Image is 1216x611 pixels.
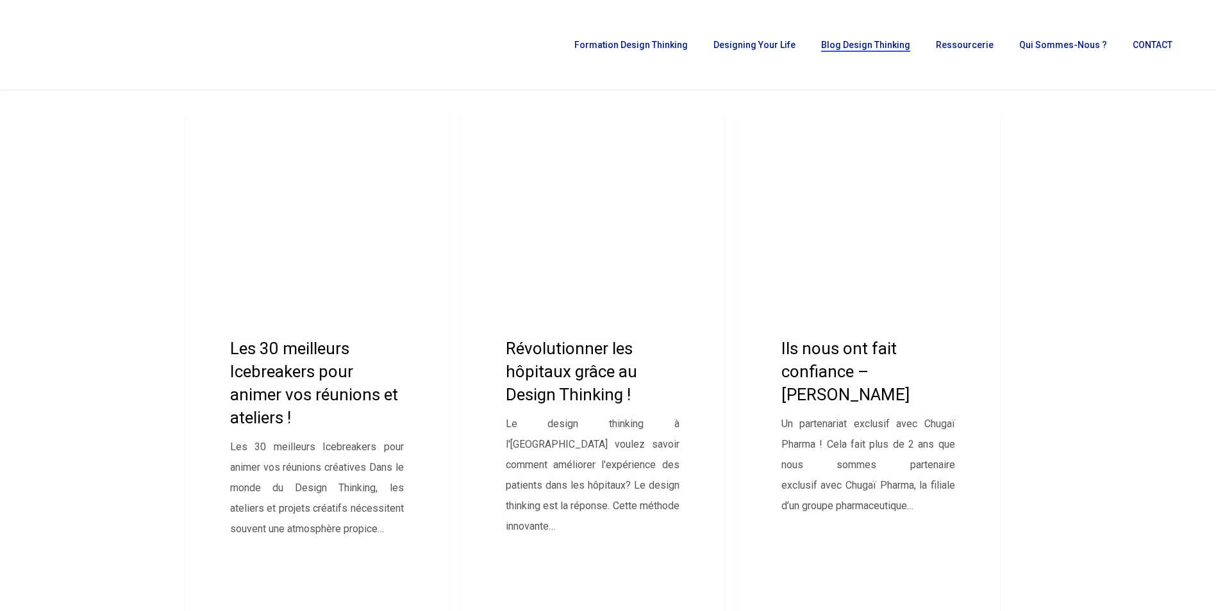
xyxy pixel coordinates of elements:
[568,40,694,49] a: Formation Design Thinking
[815,40,917,49] a: Blog Design Thinking
[707,40,802,49] a: Designing Your Life
[198,128,282,143] a: Etudes de cas
[18,19,153,70] img: French Future Academy
[474,128,558,143] a: Etudes de cas
[749,128,817,143] a: Partenariat
[929,40,1000,49] a: Ressourcerie
[1013,40,1113,49] a: Qui sommes-nous ?
[1019,40,1107,50] span: Qui sommes-nous ?
[713,40,795,50] span: Designing Your Life
[1133,40,1172,50] span: CONTACT
[574,40,688,50] span: Formation Design Thinking
[1126,40,1179,49] a: CONTACT
[821,40,910,50] span: Blog Design Thinking
[936,40,994,50] span: Ressourcerie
